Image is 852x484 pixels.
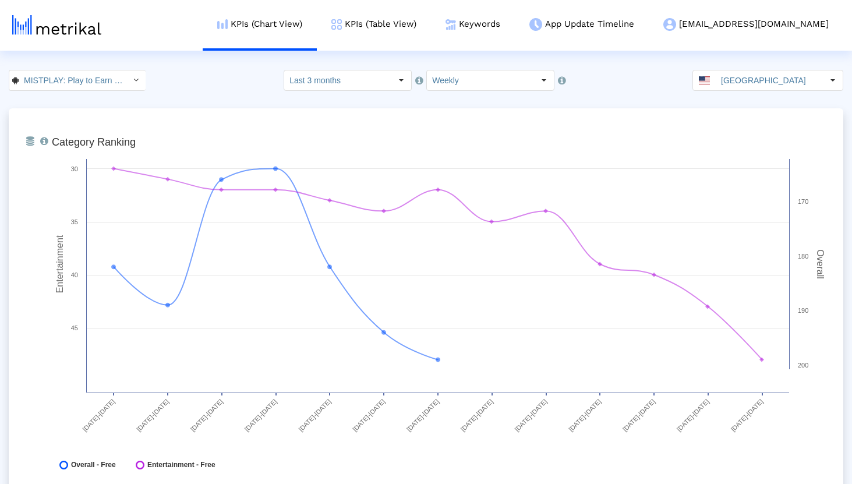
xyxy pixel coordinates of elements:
[798,253,808,260] text: 180
[189,398,224,433] text: [DATE]-[DATE]
[513,398,548,433] text: [DATE]-[DATE]
[459,398,494,433] text: [DATE]-[DATE]
[71,324,78,331] text: 45
[55,235,65,293] tspan: Entertainment
[351,398,386,433] text: [DATE]-[DATE]
[676,398,710,433] text: [DATE]-[DATE]
[147,461,215,469] span: Entertainment - Free
[798,307,808,314] text: 190
[823,70,843,90] div: Select
[126,70,146,90] div: Select
[71,218,78,225] text: 35
[217,19,228,29] img: kpi-chart-menu-icon.png
[663,18,676,31] img: my-account-menu-icon.png
[12,15,101,35] img: metrical-logo-light.png
[446,19,456,30] img: keywords.png
[815,249,825,279] tspan: Overall
[81,398,116,433] text: [DATE]-[DATE]
[529,18,542,31] img: app-update-menu-icon.png
[621,398,656,433] text: [DATE]-[DATE]
[798,198,808,205] text: 170
[567,398,602,433] text: [DATE]-[DATE]
[52,136,136,148] tspan: Category Ranking
[71,461,116,469] span: Overall - Free
[331,19,342,30] img: kpi-table-menu-icon.png
[798,362,808,369] text: 200
[297,398,332,433] text: [DATE]-[DATE]
[730,398,765,433] text: [DATE]-[DATE]
[534,70,554,90] div: Select
[405,398,440,433] text: [DATE]-[DATE]
[391,70,411,90] div: Select
[135,398,170,433] text: [DATE]-[DATE]
[71,165,78,172] text: 30
[71,271,78,278] text: 40
[243,398,278,433] text: [DATE]-[DATE]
